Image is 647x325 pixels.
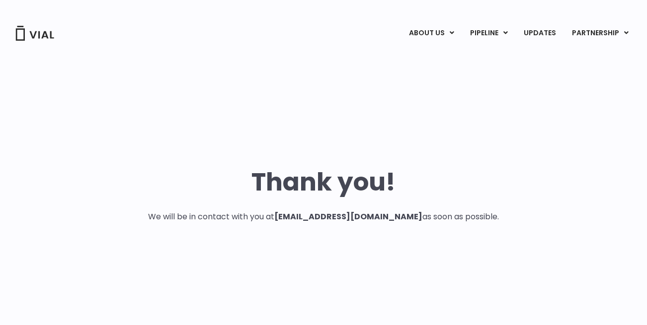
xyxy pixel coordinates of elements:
[15,26,55,41] img: Vial Logo
[516,25,564,42] a: UPDATES
[401,25,462,42] a: ABOUT USMenu Toggle
[564,25,637,42] a: PARTNERSHIPMenu Toggle
[10,168,637,196] h2: Thank you!
[274,211,422,222] span: [EMAIL_ADDRESS][DOMAIN_NAME]
[462,25,515,42] a: PIPELINEMenu Toggle
[10,211,637,223] p: We will be in contact with you at as soon as possible.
